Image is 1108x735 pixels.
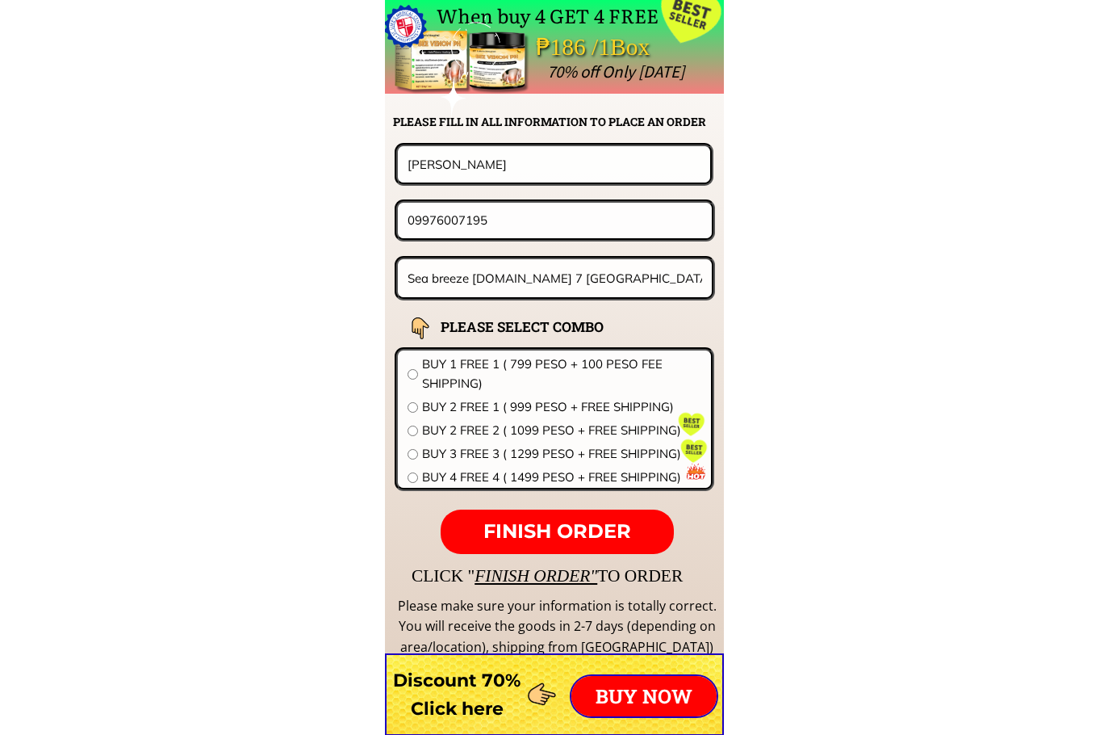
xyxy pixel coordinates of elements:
[441,316,644,338] h2: PLEASE SELECT COMBO
[403,203,706,237] input: Phone number
[475,566,597,586] span: FINISH ORDER"
[403,146,705,182] input: Your name
[571,676,717,716] p: BUY NOW
[483,519,631,543] span: FINISH ORDER
[422,468,701,487] span: BUY 4 FREE 4 ( 1499 PESO + FREE SHIPPING)
[403,259,707,297] input: Address
[393,113,722,131] h2: PLEASE FILL IN ALL INFORMATION TO PLACE AN ORDER
[422,397,701,417] span: BUY 2 FREE 1 ( 999 PESO + FREE SHIPPING)
[422,444,701,464] span: BUY 3 FREE 3 ( 1299 PESO + FREE SHIPPING)
[395,596,718,658] div: Please make sure your information is totally correct. You will receive the goods in 2-7 days (dep...
[536,28,696,66] div: ₱186 /1Box
[547,58,1045,86] div: 70% off Only [DATE]
[422,421,701,440] span: BUY 2 FREE 2 ( 1099 PESO + FREE SHIPPING)
[422,355,701,393] span: BUY 1 FREE 1 ( 799 PESO + 100 PESO FEE SHIPPING)
[385,666,529,723] h3: Discount 70% Click here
